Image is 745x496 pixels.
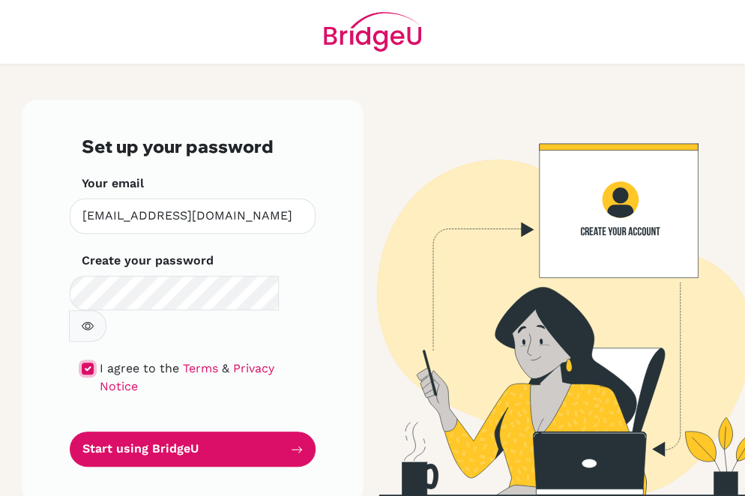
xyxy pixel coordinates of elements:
button: Start using BridgeU [70,432,316,467]
label: Your email [82,175,144,193]
h3: Set up your password [82,136,304,157]
a: Terms [183,361,218,375]
span: I agree to the [100,361,179,375]
label: Create your password [82,252,214,270]
span: & [222,361,229,375]
input: Insert your email* [70,199,316,234]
